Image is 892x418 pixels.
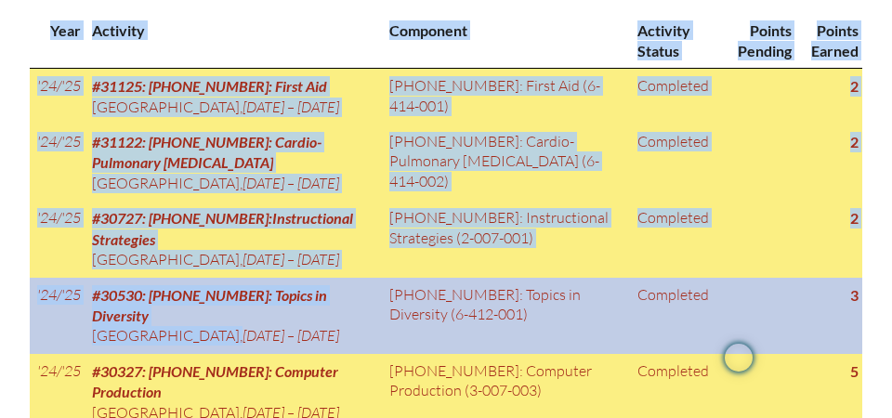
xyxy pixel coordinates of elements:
[382,278,630,354] td: [PHONE_NUMBER]: Topics in Diversity (6-412-001)
[30,278,85,354] td: '24/'25
[850,133,859,150] strong: 2
[30,124,85,201] td: '24/'25
[92,250,240,268] span: [GEOGRAPHIC_DATA]
[85,278,382,354] td: ,
[85,69,382,124] td: ,
[850,362,859,380] strong: 5
[630,124,721,201] td: Completed
[92,209,353,247] span: #30727: [PHONE_NUMBER]:Instructional Strategies
[382,13,630,68] th: Component
[243,174,339,192] span: [DATE] – [DATE]
[630,201,721,277] td: Completed
[85,124,382,201] td: ,
[30,201,85,277] td: '24/'25
[92,286,327,324] span: #30530: [PHONE_NUMBER]: Topics in Diversity
[630,13,721,68] th: Activity Status
[92,133,321,171] span: #31122: [PHONE_NUMBER]: Cardio-Pulmonary [MEDICAL_DATA]
[630,278,721,354] td: Completed
[382,69,630,124] td: [PHONE_NUMBER]: First Aid (6-414-001)
[92,98,240,116] span: [GEOGRAPHIC_DATA]
[85,13,382,68] th: Activity
[92,326,240,345] span: [GEOGRAPHIC_DATA]
[92,362,338,400] span: #30327: [PHONE_NUMBER]: Computer Production
[243,250,339,268] span: [DATE] – [DATE]
[850,286,859,304] strong: 3
[243,98,339,116] span: [DATE] – [DATE]
[795,13,862,68] th: Points Earned
[92,77,327,95] span: #31125: [PHONE_NUMBER]: First Aid
[382,124,630,201] td: [PHONE_NUMBER]: Cardio-Pulmonary [MEDICAL_DATA] (6-414-002)
[382,201,630,277] td: [PHONE_NUMBER]: Instructional Strategies (2-007-001)
[30,13,85,68] th: Year
[85,201,382,277] td: ,
[721,13,794,68] th: Points Pending
[30,69,85,124] td: '24/'25
[92,174,240,192] span: [GEOGRAPHIC_DATA]
[630,69,721,124] td: Completed
[850,209,859,227] strong: 2
[850,77,859,95] strong: 2
[243,326,339,345] span: [DATE] – [DATE]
